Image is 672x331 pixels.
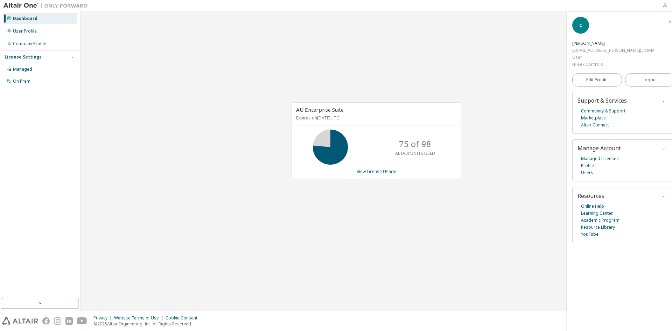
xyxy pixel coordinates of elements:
a: Users [581,169,593,176]
img: Altair One [3,2,91,9]
div: Caleb Kelley [572,40,654,47]
img: facebook.svg [42,317,50,325]
img: linkedin.svg [65,317,73,325]
p: Expires on [DATE] UTC [296,115,455,121]
div: [EMAIL_ADDRESS][PERSON_NAME][DOMAIN_NAME] [572,47,654,54]
span: Manage Account [577,144,621,152]
a: Online Help [581,203,604,210]
span: Logout [643,76,657,83]
img: instagram.svg [54,317,61,325]
img: altair_logo.svg [2,317,38,325]
a: Resource Library [581,224,615,231]
div: License Settings [5,54,42,60]
div: HI-Lex Controls [572,61,654,68]
a: Altair Connect [581,122,609,129]
div: Dashboard [13,16,37,21]
div: Company Profile [13,41,46,47]
span: AU Enterprise Suite [296,106,344,113]
div: Cookie Consent [166,315,202,321]
div: Website Terms of Use [114,315,166,321]
div: Managed [13,67,32,72]
a: View License Usage [357,168,396,174]
p: © 2025 Altair Engineering, Inc. All Rights Reserved. [93,321,202,327]
p: 75 of 98 [399,138,431,150]
div: On Prem [13,78,30,84]
span: Support & Services [577,97,627,104]
a: Marketplace [581,115,606,122]
span: Edit Profile [586,77,608,83]
span: Resources [577,192,604,200]
a: Profile [581,162,594,169]
div: User Profile [13,28,37,34]
p: ALTAIR UNITS USED [395,150,435,156]
div: Privacy [93,315,114,321]
a: Managed Licenses [581,155,619,162]
div: User [572,54,654,61]
a: Edit Profile [572,73,622,87]
a: YouTube [581,231,598,238]
a: Community & Support [581,108,625,115]
span: C [579,22,582,28]
a: Academic Program [581,217,619,224]
a: Learning Center [581,210,613,217]
img: youtube.svg [77,317,87,325]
